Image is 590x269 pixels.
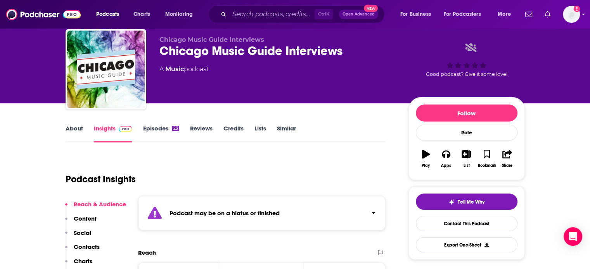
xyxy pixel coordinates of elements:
span: Open Advanced [343,12,375,16]
span: Ctrl K [315,9,333,19]
button: open menu [492,8,521,21]
button: open menu [91,8,129,21]
a: Similar [277,125,296,142]
button: List [456,145,476,173]
a: Lists [254,125,266,142]
button: Apps [436,145,456,173]
p: Content [74,215,97,222]
div: Open Intercom Messenger [564,227,582,246]
span: Good podcast? Give it some love! [426,71,507,77]
div: List [464,163,470,168]
a: Music [165,65,184,73]
img: Chicago Music Guide Interviews [67,31,145,108]
p: Reach & Audience [74,200,126,208]
span: Monitoring [165,9,193,20]
strong: Podcast may be on a hiatus or finished [170,209,280,217]
div: Share [502,163,512,168]
svg: Add a profile image [574,6,580,12]
span: Charts [133,9,150,20]
button: open menu [160,8,203,21]
span: New [364,5,378,12]
a: Show notifications dropdown [522,8,535,21]
button: Export One-Sheet [416,237,517,252]
span: For Business [400,9,431,20]
span: Logged in as LaurenCarrane [563,6,580,23]
img: tell me why sparkle [448,199,455,205]
img: User Profile [563,6,580,23]
a: Reviews [190,125,213,142]
div: A podcast [159,65,209,74]
button: Content [65,215,97,229]
section: Click to expand status details [138,196,386,230]
a: Episodes23 [143,125,179,142]
button: open menu [395,8,441,21]
a: Charts [128,8,155,21]
span: More [498,9,511,20]
div: Bookmark [478,163,496,168]
div: Apps [441,163,451,168]
button: Bookmark [477,145,497,173]
img: Podchaser - Follow, Share and Rate Podcasts [6,7,81,22]
button: Play [416,145,436,173]
button: Social [65,229,91,243]
button: Reach & Audience [65,200,126,215]
a: Show notifications dropdown [542,8,554,21]
button: Contacts [65,243,100,257]
a: Credits [223,125,244,142]
span: Podcasts [96,9,119,20]
button: open menu [439,8,492,21]
p: Contacts [74,243,100,250]
button: Follow [416,105,517,122]
div: Good podcast? Give it some love! [408,36,525,84]
span: For Podcasters [444,9,481,20]
span: Chicago Music Guide Interviews [159,36,264,43]
input: Search podcasts, credits, & more... [229,8,315,21]
h2: Reach [138,249,156,256]
img: Podchaser Pro [119,126,132,132]
button: Show profile menu [563,6,580,23]
a: Contact This Podcast [416,216,517,231]
button: Open AdvancedNew [339,10,378,19]
h1: Podcast Insights [66,173,136,185]
div: Search podcasts, credits, & more... [215,5,392,23]
a: InsightsPodchaser Pro [94,125,132,142]
span: Tell Me Why [458,199,484,205]
div: 23 [172,126,179,131]
div: Rate [416,125,517,140]
button: Share [497,145,517,173]
button: tell me why sparkleTell Me Why [416,194,517,210]
div: Play [422,163,430,168]
p: Charts [74,257,92,265]
p: Social [74,229,91,236]
a: About [66,125,83,142]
